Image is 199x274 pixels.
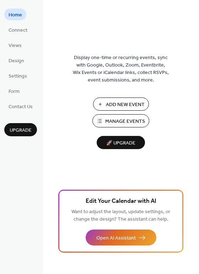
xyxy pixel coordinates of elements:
[101,138,141,148] span: 🚀 Upgrade
[9,11,22,19] span: Home
[4,100,37,112] a: Contact Us
[93,98,149,111] button: Add New Event
[10,127,32,134] span: Upgrade
[4,70,31,81] a: Settings
[4,85,24,97] a: Form
[4,9,26,20] a: Home
[4,54,28,66] a: Design
[9,88,20,95] span: Form
[4,39,26,51] a: Views
[105,118,145,125] span: Manage Events
[9,27,27,34] span: Connect
[106,101,145,109] span: Add New Event
[97,136,145,149] button: 🚀 Upgrade
[73,54,169,84] span: Display one-time or recurring events, sync with Google, Outlook, Zoom, Eventbrite, Wix Events or ...
[96,235,136,242] span: Open AI Assistant
[4,24,32,36] a: Connect
[9,73,27,80] span: Settings
[71,207,170,224] span: Want to adjust the layout, update settings, or change the design? The assistant can help.
[92,114,149,127] button: Manage Events
[9,42,22,49] span: Views
[9,57,24,65] span: Design
[4,123,37,136] button: Upgrade
[86,230,156,246] button: Open AI Assistant
[86,196,156,206] span: Edit Your Calendar with AI
[9,103,33,111] span: Contact Us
